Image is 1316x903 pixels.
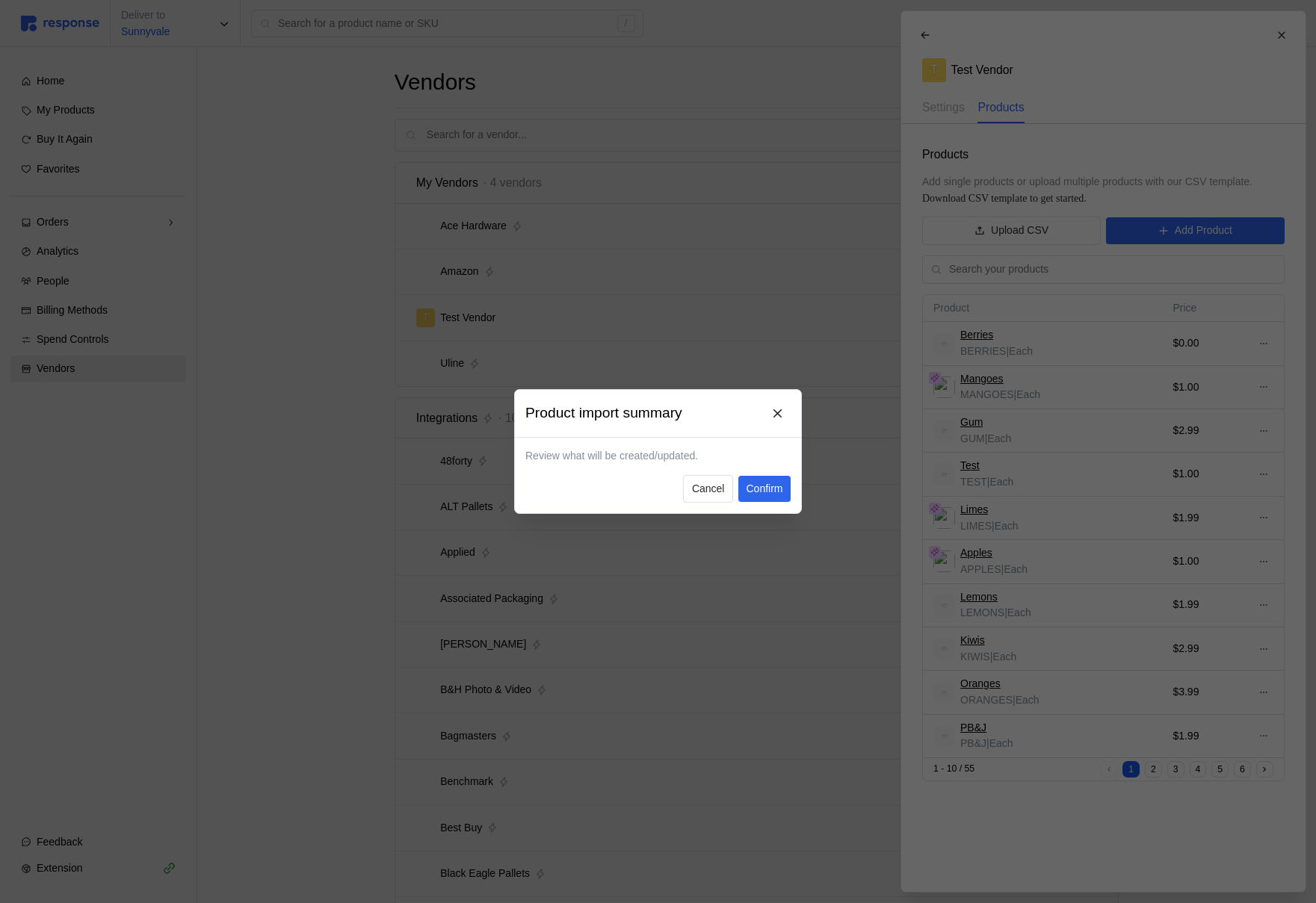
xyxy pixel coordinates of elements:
p: Cancel [692,481,725,497]
button: Confirm [738,476,791,503]
button: Cancel [683,475,733,503]
h3: Product import summary [525,403,682,423]
p: Review what will be created/updated. [525,448,791,465]
p: Confirm [746,481,782,497]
